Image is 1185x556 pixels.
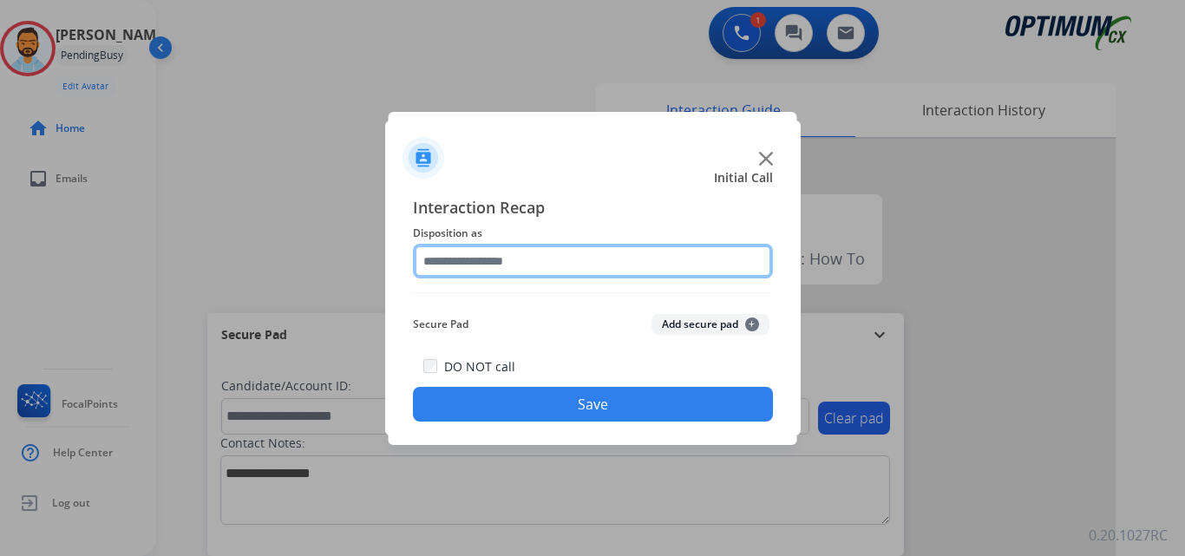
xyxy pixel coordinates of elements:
[651,314,769,335] button: Add secure pad+
[413,223,773,244] span: Disposition as
[413,314,468,335] span: Secure Pad
[1089,525,1168,546] p: 0.20.1027RC
[413,387,773,422] button: Save
[714,169,773,186] span: Initial Call
[413,292,773,293] img: contact-recap-line.svg
[745,317,759,331] span: +
[403,137,444,179] img: contactIcon
[444,358,515,376] label: DO NOT call
[413,195,773,223] span: Interaction Recap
